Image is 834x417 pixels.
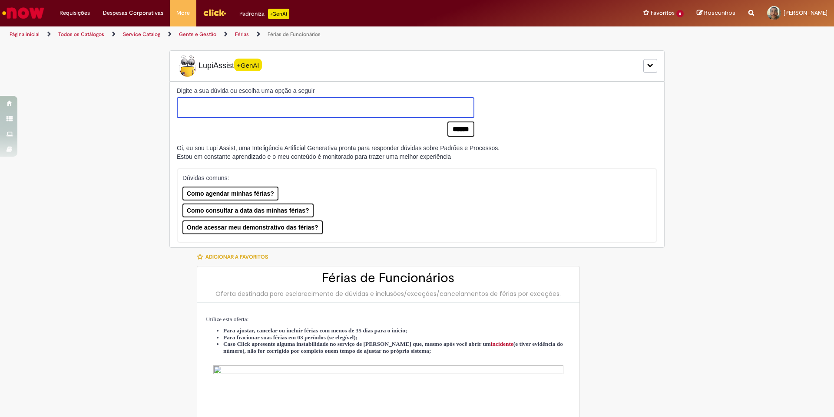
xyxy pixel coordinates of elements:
a: Férias de Funcionários [268,31,321,38]
span: Utilize esta oferta: [206,316,248,322]
div: Oi, eu sou Lupi Assist, uma Inteligência Artificial Generativa pronta para responder dúvidas sobr... [177,144,500,161]
ul: Trilhas de página [7,26,549,43]
img: Lupi [177,55,199,77]
div: Oferta destinada para esclarecimento de dúvidas e inclusões/exceções/cancelamentos de férias por ... [206,289,571,298]
a: Rascunhos [697,9,735,17]
h2: Férias de Funcionários [206,271,571,285]
span: +GenAI [234,59,262,71]
p: Dúvidas comuns: [182,174,640,182]
span: Favoritos [651,9,675,17]
div: Padroniza [239,9,289,19]
span: Requisições [60,9,90,17]
a: Service Catalog [123,31,160,38]
span: Rascunhos [704,9,735,17]
button: Onde acessar meu demonstrativo das férias? [182,220,323,234]
a: Todos os Catálogos [58,31,104,38]
a: incidente [491,341,513,347]
button: Como consultar a data das minhas férias? [182,204,314,217]
span: 6 [676,10,684,17]
button: Adicionar a Favoritos [197,248,273,266]
a: Gente e Gestão [179,31,216,38]
a: Página inicial [10,31,40,38]
img: click_logo_yellow_360x200.png [203,6,226,19]
img: ServiceNow [1,4,46,22]
p: +GenAi [268,9,289,19]
span: Para ajustar, cancelar ou incluir férias com menos de 35 dias para o início; [223,327,407,334]
span: Caso Click apresente alguma instabilidade no serviço de [PERSON_NAME] que, mesmo após você abrir ... [223,341,563,354]
a: Férias [235,31,249,38]
span: Para fracionar suas férias em 03 períodos (se elegível); [223,334,357,341]
button: Como agendar minhas férias? [182,187,278,200]
div: LupiLupiAssist+GenAI [169,50,665,82]
span: Despesas Corporativas [103,9,163,17]
strong: em tempo de ajustar no próprio sistema; [331,348,431,354]
span: LupiAssist [177,55,262,77]
span: Adicionar a Favoritos [205,253,268,260]
label: Digite a sua dúvida ou escolha uma opção a seguir [177,86,474,95]
span: [PERSON_NAME] [784,9,827,16]
span: More [176,9,190,17]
